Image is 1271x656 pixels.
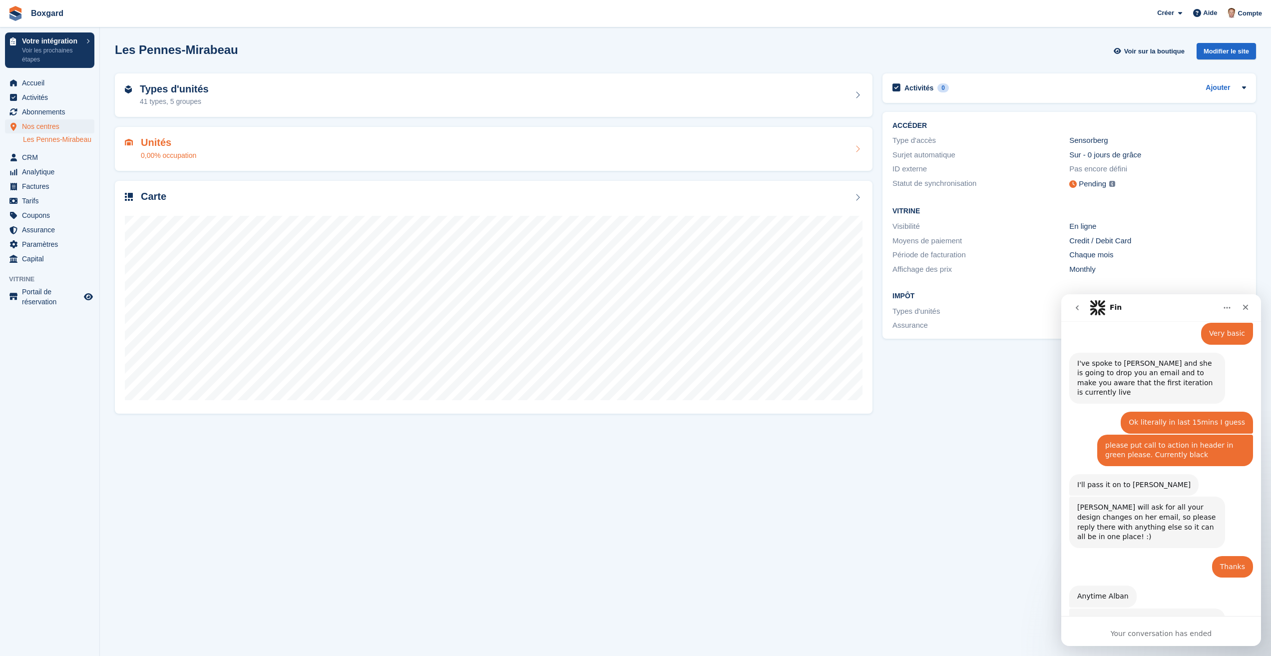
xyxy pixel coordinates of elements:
[1157,8,1174,18] span: Créer
[8,314,192,364] div: Bradley says…
[1069,264,1246,275] div: Monthly
[1227,8,1237,18] img: Alban Mackay
[937,83,949,92] div: 0
[5,90,94,104] a: menu
[1197,43,1256,59] div: Modifier le site
[141,191,166,202] h2: Carte
[140,83,209,95] h2: Types d'unités
[1069,149,1246,161] div: Sur - 0 jours de grâce
[22,46,81,64] p: Voir les prochaines étapes
[140,96,209,107] div: 41 types, 5 groupes
[8,6,23,21] img: stora-icon-8386f47178a22dfd0bd8f6a31ec36ba5ce8667c1dd55bd0f319d3a0aa187defe.svg
[82,291,94,303] a: Boutique d'aperçu
[5,223,94,237] a: menu
[1069,235,1246,247] div: Credit / Debit Card
[125,85,132,93] img: unit-type-icn-2b2737a686de81e16bb02015468b77c625bbabd49415b5ef34ead5e3b44a266d.svg
[8,314,164,356] div: I'll get this one closed now, so enjoy the rest of your day and have a fab weekend!
[1197,43,1256,63] a: Modifier le site
[22,194,82,208] span: Tarifs
[115,127,872,171] a: Unités 0,00% occupation
[115,73,872,117] a: Types d'unités 41 types, 5 groupes
[22,150,82,164] span: CRM
[1124,46,1185,56] span: Voir sur la boutique
[22,105,82,119] span: Abonnements
[1069,135,1246,146] div: Sensorberg
[892,178,1069,190] div: Statut de synchronisation
[892,135,1069,146] div: Type d'accès
[1203,8,1217,18] span: Aide
[892,149,1069,161] div: Surjet automatique
[5,252,94,266] a: menu
[22,287,82,307] span: Portail de réservation
[1069,163,1246,175] div: Pas encore défini
[892,249,1069,261] div: Période de facturation
[892,221,1069,232] div: Visibilité
[115,43,238,56] h2: Les Pennes-Mirabeau
[22,76,82,90] span: Accueil
[22,90,82,104] span: Activités
[5,119,94,133] a: menu
[892,292,1246,300] h2: Impôt
[22,119,82,133] span: Nos centres
[5,32,94,68] a: Votre intégration Voir les prochaines étapes
[892,235,1069,247] div: Moyens de paiement
[1206,82,1230,94] a: Ajouter
[904,83,933,92] h2: Activités
[892,306,1069,317] div: Types d'unités
[5,237,94,251] a: menu
[1069,221,1246,232] div: En ligne
[1061,294,1261,646] iframe: Intercom live chat
[1069,249,1246,261] div: Chaque mois
[22,165,82,179] span: Analytique
[5,179,94,193] a: menu
[141,150,196,161] div: 0,00% occupation
[1113,43,1189,59] a: Voir sur la boutique
[5,287,94,307] a: menu
[22,252,82,266] span: Capital
[141,137,196,148] h2: Unités
[5,208,94,222] a: menu
[115,181,872,414] a: Carte
[125,139,133,146] img: unit-icn-7be61d7bf1b0ce9d3e12c5938cc71ed9869f7b940bace4675aadf7bd6d80202e.svg
[5,76,94,90] a: menu
[892,122,1246,130] h2: ACCÉDER
[22,223,82,237] span: Assurance
[892,264,1069,275] div: Affichage des prix
[1238,8,1262,18] span: Compte
[16,320,156,350] div: I'll get this one closed now, so enjoy the rest of your day and have a fab weekend!
[892,207,1246,215] h2: Vitrine
[5,165,94,179] a: menu
[125,193,133,201] img: map-icn-33ee37083ee616e46c38cad1a60f524a97daa1e2b2c8c0bc3eb3415660979fc1.svg
[5,150,94,164] a: menu
[5,194,94,208] a: menu
[22,208,82,222] span: Coupons
[22,179,82,193] span: Factures
[5,105,94,119] a: menu
[23,135,94,144] a: Les Pennes-Mirabeau
[892,320,1069,331] div: Assurance
[1109,181,1115,187] img: icon-info-grey-7440780725fd019a000dd9b08b2336e03edf1995a4989e88bcd33f0948082b44.svg
[9,274,99,284] span: Vitrine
